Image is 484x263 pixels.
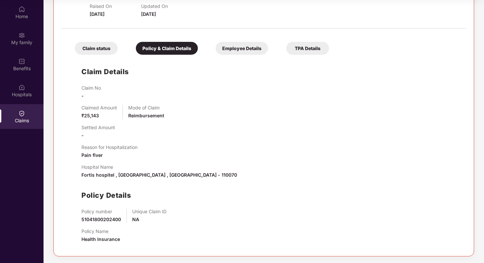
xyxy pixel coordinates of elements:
span: - [81,132,84,138]
img: svg+xml;base64,PHN2ZyBpZD0iSG9tZSIgeG1sbnM9Imh0dHA6Ly93d3cudzMub3JnLzIwMDAvc3ZnIiB3aWR0aD0iMjAiIG... [18,6,25,13]
img: svg+xml;base64,PHN2ZyBpZD0iQmVuZWZpdHMiIHhtbG5zPSJodHRwOi8vd3d3LnczLm9yZy8yMDAwL3N2ZyIgd2lkdGg9Ij... [18,58,25,65]
div: Claim status [75,42,118,55]
span: NA [132,217,139,222]
p: Hospital Name [81,164,237,170]
img: svg+xml;base64,PHN2ZyBpZD0iSG9zcGl0YWxzIiB4bWxucz0iaHR0cDovL3d3dy53My5vcmcvMjAwMC9zdmciIHdpZHRoPS... [18,84,25,91]
p: Unique Claim ID [132,209,166,214]
span: ₹25,143 [81,113,99,118]
p: Settled Amount [81,125,115,130]
div: Policy & Claim Details [136,42,198,55]
p: Reason for Hospitalization [81,144,137,150]
h1: Policy Details [81,190,131,201]
span: Fortis hospitel , [GEOGRAPHIC_DATA] , [GEOGRAPHIC_DATA] - 110070 [81,172,237,178]
p: Claim No [81,85,101,91]
span: [DATE] [141,11,156,17]
p: Policy Name [81,228,120,234]
div: TPA Details [286,42,329,55]
span: 51041800202400 [81,217,121,222]
p: Mode of Claim [128,105,164,110]
span: Reimbursement [128,113,164,118]
span: Health Insurance [81,236,120,242]
p: Updated On [141,3,193,9]
p: Raised On [90,3,141,9]
img: svg+xml;base64,PHN2ZyBpZD0iQ2xhaW0iIHhtbG5zPSJodHRwOi8vd3d3LnczLm9yZy8yMDAwL3N2ZyIgd2lkdGg9IjIwIi... [18,110,25,117]
h1: Claim Details [81,66,129,77]
span: [DATE] [90,11,105,17]
p: Policy number [81,209,121,214]
div: Employee Details [216,42,268,55]
span: Pain fiver [81,152,103,158]
span: - [81,93,84,99]
p: Claimed Amount [81,105,117,110]
img: svg+xml;base64,PHN2ZyB3aWR0aD0iMjAiIGhlaWdodD0iMjAiIHZpZXdCb3g9IjAgMCAyMCAyMCIgZmlsbD0ibm9uZSIgeG... [18,32,25,39]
